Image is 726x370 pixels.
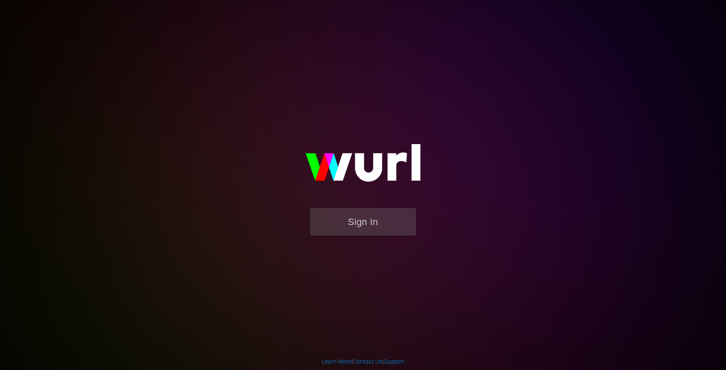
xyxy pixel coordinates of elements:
div: | | [322,357,405,366]
button: Sign In [310,208,416,236]
a: Learn More [322,358,352,365]
a: Support [383,358,405,365]
a: Contact Us [353,358,382,365]
img: wurl-logo-on-black-223613ac3d8ba8fe6dc639794a292ebdb59501304c7dfd60c99c58986ef67473.svg [278,126,448,208]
